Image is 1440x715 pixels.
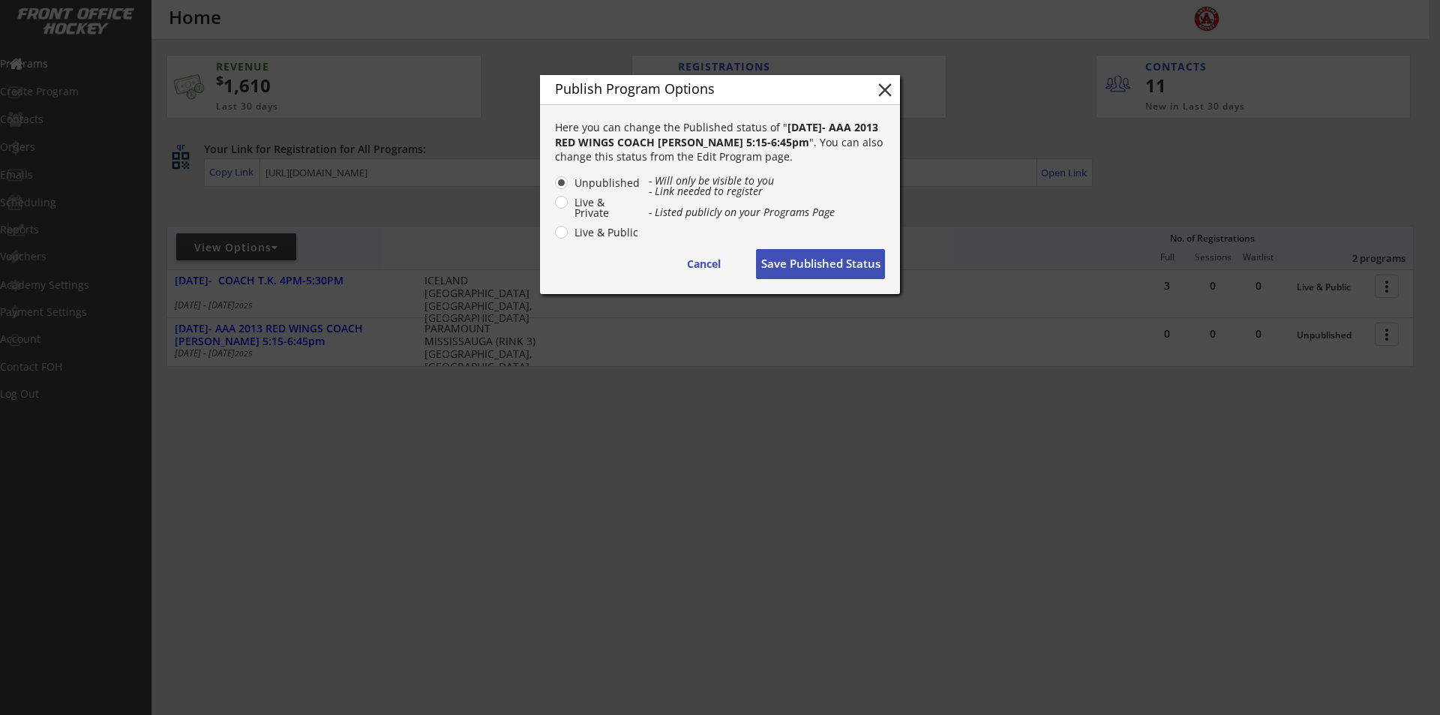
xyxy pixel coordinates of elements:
div: - Will only be visible to you - Link needed to register - Listed publicly on your Programs Page [649,176,885,218]
button: Save Published Status [756,249,885,279]
div: Publish Program Options [555,82,850,95]
button: close [874,79,896,101]
label: Live & Public [570,227,640,238]
label: Unpublished [570,178,640,188]
label: Live & Private [570,197,640,218]
strong: [DATE]- AAA 2013 RED WINGS COACH [PERSON_NAME] 5:15-6:45pm [555,120,881,149]
div: Here you can change the Published status of " ". You can also change this status from the Edit Pr... [555,120,885,164]
button: Cancel [666,249,741,279]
